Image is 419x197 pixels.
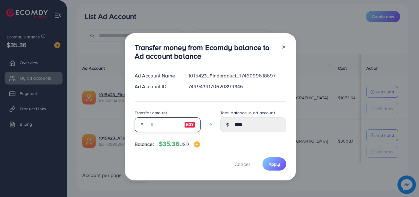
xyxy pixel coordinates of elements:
span: USD [179,141,189,148]
label: Transfer amount [135,110,167,116]
div: Ad Account ID [130,83,184,90]
span: Apply [269,161,280,167]
label: Total balance in ad account [220,110,275,116]
h3: Transfer money from Ecomdy balance to Ad account balance [135,43,276,61]
button: Apply [262,157,286,171]
div: 7499439170620899346 [183,83,291,90]
span: Balance: [135,141,154,148]
h4: $35.36 [159,140,200,148]
span: Cancel [234,161,250,167]
div: Ad Account Name [130,72,184,79]
div: 1015423_Findproduct_1746099618697 [183,72,291,79]
img: image [194,141,200,148]
button: Cancel [227,157,258,171]
img: image [184,121,195,128]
